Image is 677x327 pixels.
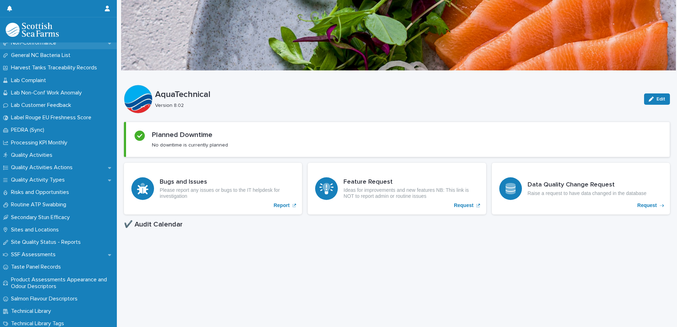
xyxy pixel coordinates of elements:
[8,251,61,258] p: SSF Assessments
[155,90,638,100] p: AquaTechnical
[152,131,212,139] h2: Planned Downtime
[152,142,228,148] p: No downtime is currently planned
[124,163,302,214] a: Report
[343,178,478,186] h3: Feature Request
[528,190,647,196] p: Raise a request to have data changed in the database
[8,189,75,196] p: Risks and Opportunities
[274,202,290,208] p: Report
[8,139,73,146] p: Processing KPI Monthly
[8,308,57,315] p: Technical Library
[492,163,670,214] a: Request
[8,296,83,302] p: Salmon Flavour Descriptors
[343,187,478,199] p: Ideas for improvements and new features NB: This link is NOT to report admin or routine issues
[308,163,486,214] a: Request
[656,97,665,102] span: Edit
[8,102,77,109] p: Lab Customer Feedback
[528,181,647,189] h3: Data Quality Change Request
[8,177,70,183] p: Quality Activity Types
[8,77,52,84] p: Lab Complaint
[155,103,636,109] p: Version 8.02
[637,202,657,208] p: Request
[8,40,62,46] p: Non-Conformance
[6,23,59,37] img: mMrefqRFQpe26GRNOUkG
[8,214,75,221] p: Secondary Stun Efficacy
[8,239,86,246] p: Site Quality Status - Reports
[8,320,70,327] p: Technical Library Tags
[160,187,295,199] p: Please report any issues or bugs to the IT helpdesk for investigation
[8,114,97,121] p: Label Rouge EU Freshness Score
[8,90,87,96] p: Lab Non-Conf Work Anomaly
[454,202,473,208] p: Request
[8,152,58,159] p: Quality Activities
[8,276,117,290] p: Product Assessments Appearance and Odour Descriptors
[8,52,76,59] p: General NC Bacteria List
[8,226,64,233] p: Sites and Locations
[124,220,670,229] h1: ✔️ Audit Calendar
[8,164,78,171] p: Quality Activities Actions
[8,127,50,133] p: PEDRA (Sync)
[8,64,103,71] p: Harvest Tanks Traceability Records
[160,178,295,186] h3: Bugs and Issues
[644,93,670,105] button: Edit
[8,201,72,208] p: Routine ATP Swabbing
[8,264,67,270] p: Taste Panel Records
